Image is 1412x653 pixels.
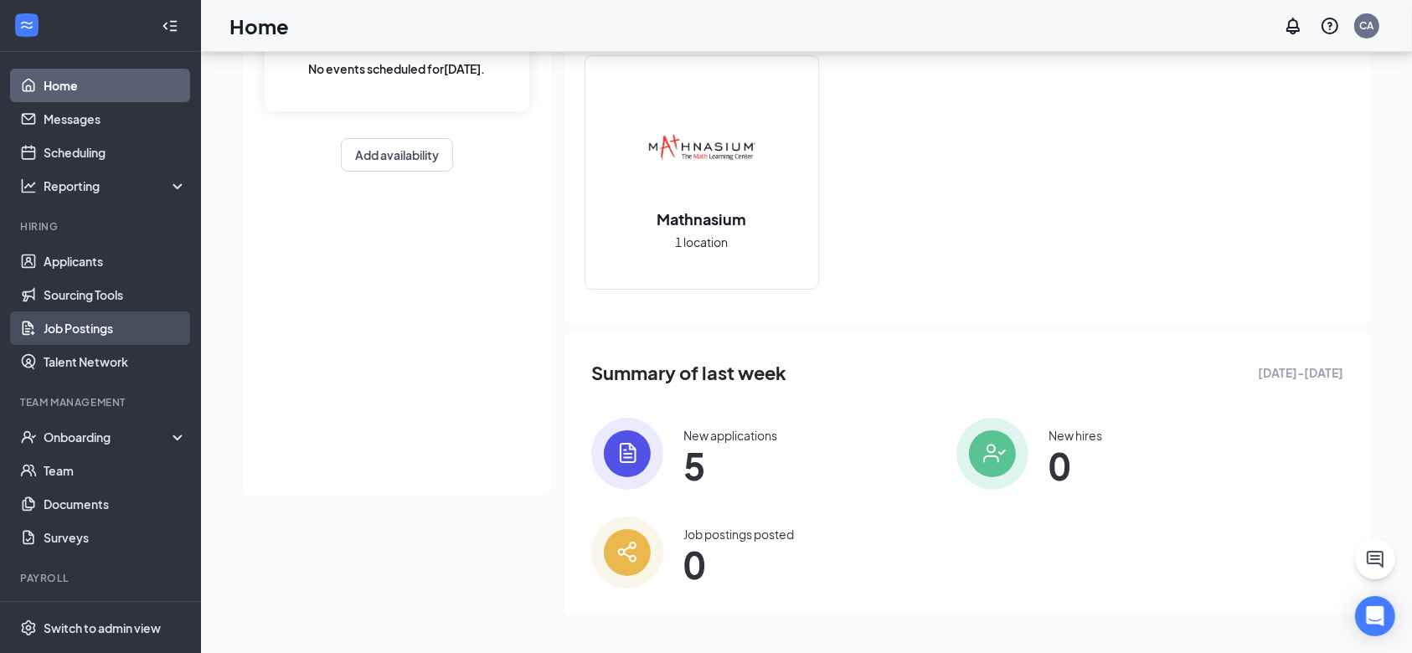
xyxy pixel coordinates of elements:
[44,345,187,378] a: Talent Network
[1365,549,1385,569] svg: ChatActive
[44,69,187,102] a: Home
[591,418,663,490] img: icon
[1355,539,1395,579] button: ChatActive
[44,136,187,169] a: Scheduling
[683,427,777,444] div: New applications
[18,17,35,33] svg: WorkstreamLogo
[1320,16,1340,36] svg: QuestionInfo
[648,95,755,202] img: Mathnasium
[1355,596,1395,636] div: Open Intercom Messenger
[44,596,187,630] a: PayrollExternalLink
[229,12,289,40] h1: Home
[44,311,187,345] a: Job Postings
[20,395,183,409] div: Team Management
[1049,427,1102,444] div: New hires
[956,418,1028,490] img: icon
[20,177,37,194] svg: Analysis
[1360,18,1374,33] div: CA
[676,233,729,251] span: 1 location
[1283,16,1303,36] svg: Notifications
[44,177,188,194] div: Reporting
[44,521,187,554] a: Surveys
[591,517,663,589] img: icon
[162,18,178,34] svg: Collapse
[44,620,161,636] div: Switch to admin view
[20,571,183,585] div: Payroll
[44,429,173,445] div: Onboarding
[591,358,786,388] span: Summary of last week
[341,138,453,172] button: Add availability
[44,244,187,278] a: Applicants
[20,429,37,445] svg: UserCheck
[309,59,486,78] span: No events scheduled for [DATE] .
[683,526,794,542] div: Job postings posted
[44,487,187,521] a: Documents
[20,219,183,234] div: Hiring
[20,620,37,636] svg: Settings
[641,208,764,229] h2: Mathnasium
[44,454,187,487] a: Team
[44,102,187,136] a: Messages
[683,549,794,579] span: 0
[44,278,187,311] a: Sourcing Tools
[1049,450,1102,481] span: 0
[1258,363,1343,382] span: [DATE] - [DATE]
[683,450,777,481] span: 5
